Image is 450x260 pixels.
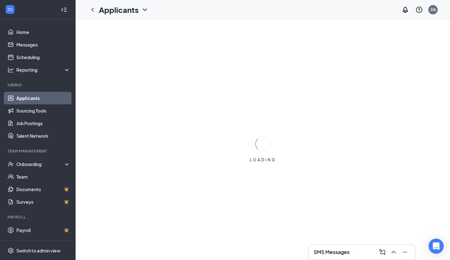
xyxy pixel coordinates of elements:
a: Home [16,26,70,38]
h1: Applicants [99,4,139,15]
svg: Collapse [61,7,67,13]
div: Payroll [8,214,69,220]
button: ComposeMessage [377,247,387,257]
svg: Settings [8,247,14,254]
div: Open Intercom Messenger [429,239,444,254]
svg: Analysis [8,67,14,73]
a: Job Postings [16,117,70,130]
a: Scheduling [16,51,70,64]
svg: UserCheck [8,161,14,167]
svg: Minimize [401,248,409,256]
h3: SMS Messages [314,249,350,256]
svg: WorkstreamLogo [7,6,13,13]
a: DocumentsCrown [16,183,70,196]
div: DA [430,7,436,12]
div: Reporting [16,67,71,73]
a: PayrollCrown [16,224,70,236]
svg: ChevronUp [390,248,397,256]
a: Team [16,170,70,183]
svg: Notifications [402,6,409,14]
a: Talent Network [16,130,70,142]
a: Messages [16,38,70,51]
div: Team Management [8,148,69,154]
div: LOADING [247,157,279,163]
svg: ComposeMessage [379,248,386,256]
a: SurveysCrown [16,196,70,208]
svg: ChevronDown [141,6,149,14]
a: Sourcing Tools [16,104,70,117]
svg: QuestionInfo [415,6,423,14]
div: Switch to admin view [16,247,60,254]
button: Minimize [400,247,410,257]
a: Applicants [16,92,70,104]
div: Hiring [8,82,69,88]
svg: ChevronLeft [89,6,96,14]
div: Onboarding [16,161,65,167]
button: ChevronUp [389,247,399,257]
